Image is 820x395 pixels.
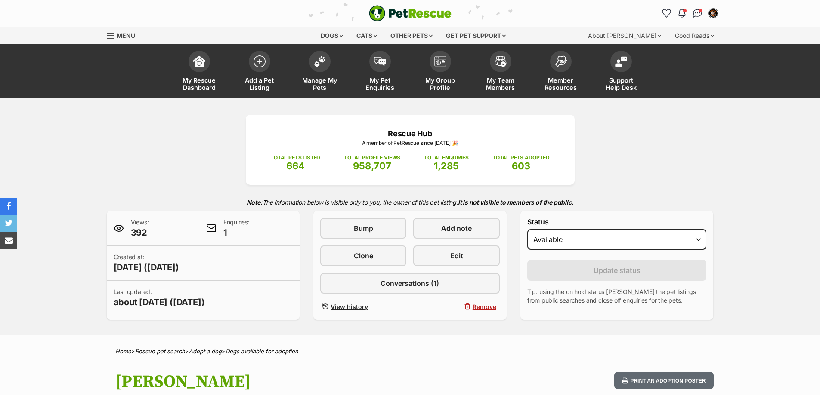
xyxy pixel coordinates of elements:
[434,56,446,67] img: group-profile-icon-3fa3cf56718a62981997c0bc7e787c4b2cf8bcc04b72c1350f741eb67cf2f40e.svg
[512,160,530,171] span: 603
[350,46,410,98] a: My Pet Enquiries
[361,77,399,91] span: My Pet Enquiries
[527,218,707,226] label: Status
[441,223,472,233] span: Add note
[193,55,205,67] img: dashboard-icon-eb2f2d2d3e046f16d808141f083e7271f6b2e854fb5c12c21221c1fb7104beca.svg
[693,9,702,18] img: chat-41dd97257d64d25036548639549fe6c8038ab92f7586957e7f3b1b290dea8141.svg
[660,6,674,20] a: Favourites
[614,372,713,389] button: Print an adoption poster
[531,46,591,98] a: Member Resources
[270,154,320,162] p: TOTAL PETS LISTED
[555,55,567,67] img: member-resources-icon-8e73f808a243e03378d46382f2149f9095a855e16c252ad45f914b54edf8863c.svg
[169,46,229,98] a: My Rescue Dashboard
[492,154,550,162] p: TOTAL PETS ADOPTED
[691,6,705,20] a: Conversations
[615,56,627,67] img: help-desk-icon-fdf02630f3aa405de69fd3d07c3f3aa587a6932b1a1747fa1d2bba05be0121f9.svg
[527,260,707,281] button: Update status
[320,245,406,266] a: Clone
[369,5,452,21] a: PetRescue
[247,199,263,206] strong: Note:
[669,27,720,44] div: Good Reads
[114,296,205,308] span: about [DATE] ([DATE])
[458,199,574,206] strong: It is not visible to members of the public.
[678,9,685,18] img: notifications-46538b983faf8c2785f20acdc204bb7945ddae34d4c08c2a6579f10ce5e182be.svg
[135,348,185,355] a: Rescue pet search
[470,46,531,98] a: My Team Members
[591,46,651,98] a: Support Help Desk
[94,348,727,355] div: > > >
[229,46,290,98] a: Add a Pet Listing
[114,288,205,308] p: Last updated:
[115,372,480,392] h1: [PERSON_NAME]
[374,57,386,66] img: pet-enquiries-icon-7e3ad2cf08bfb03b45e93fb7055b45f3efa6380592205ae92323e6603595dc1f.svg
[413,300,499,313] button: Remove
[495,56,507,67] img: team-members-icon-5396bd8760b3fe7c0b43da4ab00e1e3bb1a5d9ba89233759b79545d2d3fc5d0d.svg
[344,154,400,162] p: TOTAL PROFILE VIEWS
[107,27,141,43] a: Menu
[369,5,452,21] img: logo-e224e6f780fb5917bec1dbf3a21bbac754714ae5b6737aabdf751b685950b380.svg
[527,288,707,305] p: Tip: using the on hold status [PERSON_NAME] the pet listings from public searches and close off e...
[473,302,496,311] span: Remove
[410,46,470,98] a: My Group Profile
[421,77,460,91] span: My Group Profile
[320,273,500,294] a: Conversations (1)
[706,6,720,20] button: My account
[542,77,580,91] span: Member Resources
[290,46,350,98] a: Manage My Pets
[582,27,667,44] div: About [PERSON_NAME]
[117,32,135,39] span: Menu
[107,193,714,211] p: The information below is visible only to you, the owner of this pet listing.
[180,77,219,91] span: My Rescue Dashboard
[450,251,463,261] span: Edit
[226,348,298,355] a: Dogs available for adoption
[259,128,562,139] p: Rescue Hub
[350,27,383,44] div: Cats
[286,160,305,171] span: 664
[115,348,131,355] a: Home
[331,302,368,311] span: View history
[314,56,326,67] img: manage-my-pets-icon-02211641906a0b7f246fdf0571729dbe1e7629f14944591b6c1af311fb30b64b.svg
[320,300,406,313] a: View history
[424,154,468,162] p: TOTAL ENQUIRIES
[675,6,689,20] button: Notifications
[223,227,250,239] span: 1
[320,218,406,239] a: Bump
[709,9,718,18] img: Rescue Hub profile pic
[594,265,641,276] span: Update status
[254,55,266,67] img: add-pet-listing-icon-0afa8454b4691262ce3f59096e99ab1cd57d4a30225e0717b998d2c9b9846f56.svg
[440,27,512,44] div: Get pet support
[353,160,391,171] span: 958,707
[434,160,459,171] span: 1,285
[354,251,373,261] span: Clone
[481,77,520,91] span: My Team Members
[131,227,149,239] span: 392
[189,348,222,355] a: Adopt a dog
[354,223,373,233] span: Bump
[223,218,250,239] p: Enquiries:
[240,77,279,91] span: Add a Pet Listing
[660,6,720,20] ul: Account quick links
[381,278,439,288] span: Conversations (1)
[602,77,641,91] span: Support Help Desk
[384,27,439,44] div: Other pets
[259,139,562,147] p: A member of PetRescue since [DATE] 🎉
[114,261,179,273] span: [DATE] ([DATE])
[131,218,149,239] p: Views:
[413,218,499,239] a: Add note
[315,27,349,44] div: Dogs
[413,245,499,266] a: Edit
[114,253,179,273] p: Created at:
[300,77,339,91] span: Manage My Pets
